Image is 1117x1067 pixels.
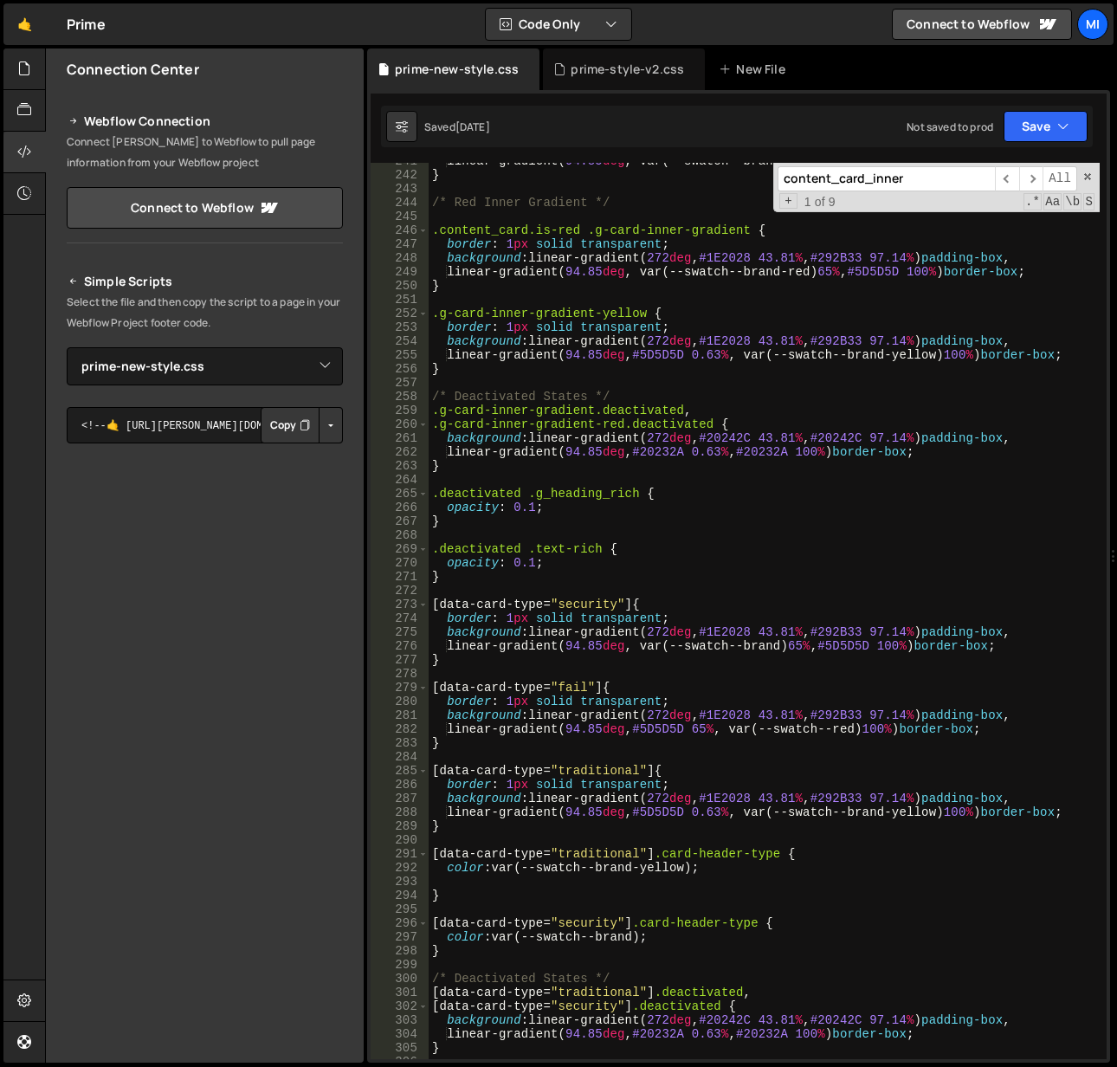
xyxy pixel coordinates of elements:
[1077,9,1108,40] a: Mi
[371,972,429,986] div: 300
[371,916,429,930] div: 296
[371,1013,429,1027] div: 303
[892,9,1072,40] a: Connect to Webflow
[371,376,429,390] div: 257
[371,265,429,279] div: 249
[371,570,429,584] div: 271
[1043,193,1062,210] span: CaseSensitive Search
[371,999,429,1013] div: 302
[424,120,490,134] div: Saved
[371,334,429,348] div: 254
[371,667,429,681] div: 278
[371,847,429,861] div: 291
[67,407,343,443] textarea: <!--🤙 [URL][PERSON_NAME][DOMAIN_NAME]> <script>document.addEventListener("DOMContentLoaded", func...
[261,407,343,443] div: Button group with nested dropdown
[67,14,106,35] div: Prime
[371,390,429,404] div: 258
[1083,193,1094,210] span: Search In Selection
[371,237,429,251] div: 247
[371,584,429,598] div: 272
[571,61,684,78] div: prime-style-v2.css
[371,958,429,972] div: 299
[1004,111,1088,142] button: Save
[371,1041,429,1055] div: 305
[395,61,519,78] div: prime-new-style.css
[995,166,1019,191] span: ​
[371,819,429,833] div: 289
[371,487,429,501] div: 265
[67,60,199,79] h2: Connection Center
[371,736,429,750] div: 283
[371,431,429,445] div: 261
[371,902,429,916] div: 295
[371,320,429,334] div: 253
[371,986,429,999] div: 301
[261,407,320,443] button: Copy
[371,722,429,736] div: 282
[1043,166,1077,191] span: Alt-Enter
[371,611,429,625] div: 274
[67,132,343,173] p: Connect [PERSON_NAME] to Webflow to pull page information from your Webflow project
[455,120,490,134] div: [DATE]
[371,251,429,265] div: 248
[371,750,429,764] div: 284
[371,861,429,875] div: 292
[371,930,429,944] div: 297
[371,417,429,431] div: 260
[778,166,995,191] input: Search for
[371,501,429,514] div: 266
[371,792,429,805] div: 287
[67,639,345,795] iframe: YouTube video player
[371,598,429,611] div: 273
[371,182,429,196] div: 243
[371,556,429,570] div: 270
[371,542,429,556] div: 269
[371,639,429,653] div: 276
[1063,193,1081,210] span: Whole Word Search
[371,681,429,695] div: 279
[67,187,343,229] a: Connect to Webflow
[371,404,429,417] div: 259
[371,362,429,376] div: 256
[1019,166,1043,191] span: ​
[371,514,429,528] div: 267
[371,210,429,223] div: 245
[67,472,345,628] iframe: YouTube video player
[371,805,429,819] div: 288
[371,348,429,362] div: 255
[371,833,429,847] div: 290
[371,764,429,778] div: 285
[67,292,343,333] p: Select the file and then copy the script to a page in your Webflow Project footer code.
[371,307,429,320] div: 252
[371,445,429,459] div: 262
[371,223,429,237] div: 246
[779,193,797,209] span: Toggle Replace mode
[371,168,429,182] div: 242
[371,625,429,639] div: 275
[371,196,429,210] div: 244
[371,875,429,889] div: 293
[371,459,429,473] div: 263
[371,528,429,542] div: 268
[486,9,631,40] button: Code Only
[67,111,343,132] h2: Webflow Connection
[3,3,46,45] a: 🤙
[67,271,343,292] h2: Simple Scripts
[371,695,429,708] div: 280
[371,653,429,667] div: 277
[371,473,429,487] div: 264
[371,708,429,722] div: 281
[797,195,843,209] span: 1 of 9
[371,889,429,902] div: 294
[719,61,791,78] div: New File
[371,778,429,792] div: 286
[371,293,429,307] div: 251
[907,120,993,134] div: Not saved to prod
[371,944,429,958] div: 298
[371,279,429,293] div: 250
[1023,193,1042,210] span: RegExp Search
[371,1027,429,1041] div: 304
